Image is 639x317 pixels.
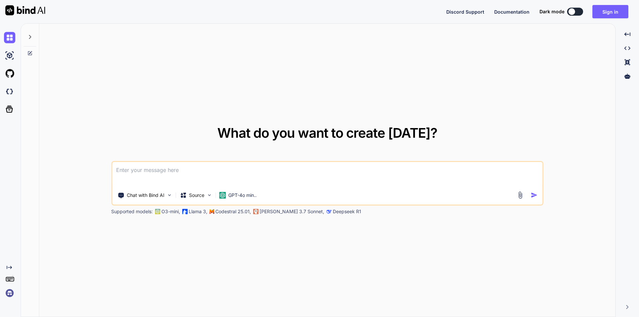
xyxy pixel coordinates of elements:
[217,125,437,141] span: What do you want to create [DATE]?
[228,192,257,199] p: GPT-4o min..
[4,32,15,43] img: chat
[111,208,153,215] p: Supported models:
[592,5,628,18] button: Sign in
[219,192,226,199] img: GPT-4o mini
[4,86,15,97] img: darkCloudIdeIcon
[333,208,361,215] p: Deepseek R1
[5,5,45,15] img: Bind AI
[215,208,251,215] p: Codestral 25.01,
[155,209,160,214] img: GPT-4
[539,8,564,15] span: Dark mode
[494,9,530,15] span: Documentation
[209,209,214,214] img: Mistral-AI
[4,287,15,299] img: signin
[127,192,164,199] p: Chat with Bind AI
[4,68,15,79] img: githubLight
[189,208,207,215] p: Llama 3,
[166,192,172,198] img: Pick Tools
[4,50,15,61] img: ai-studio
[517,191,524,199] img: attachment
[446,9,484,15] span: Discord Support
[531,192,538,199] img: icon
[189,192,204,199] p: Source
[206,192,212,198] img: Pick Models
[260,208,324,215] p: [PERSON_NAME] 3.7 Sonnet,
[161,208,180,215] p: O3-mini,
[182,209,187,214] img: Llama2
[326,209,331,214] img: claude
[253,209,258,214] img: claude
[446,8,484,15] button: Discord Support
[494,8,530,15] button: Documentation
